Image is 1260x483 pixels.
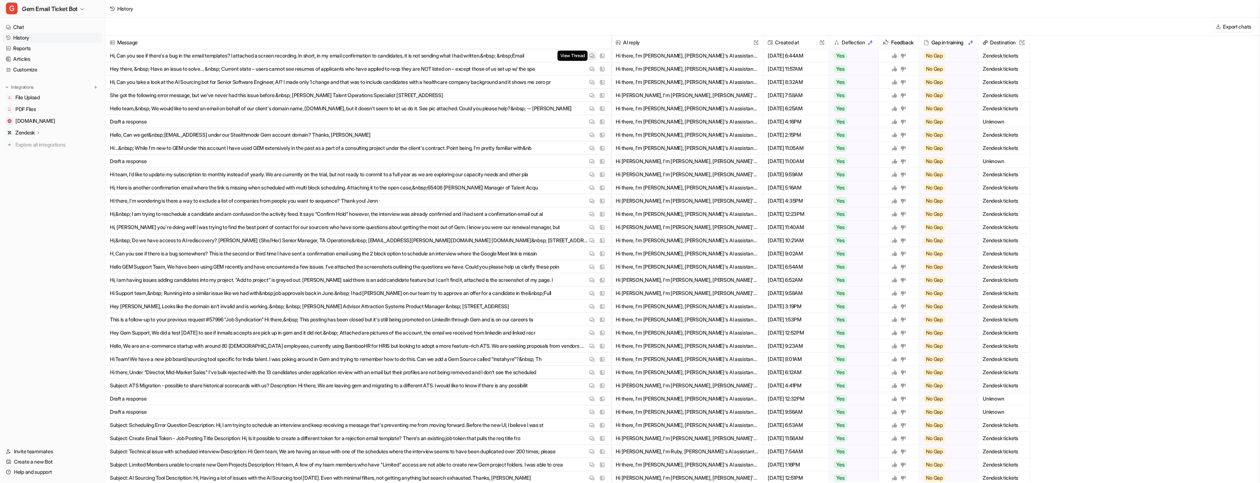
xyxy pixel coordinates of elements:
[834,224,847,231] span: Yes
[616,62,759,75] button: Hi there, I'm [PERSON_NAME], [PERSON_NAME]'s AI assistant. I'm here to help get you started and p...
[616,181,759,194] button: Hi there, I'm [PERSON_NAME], [PERSON_NAME]'s AI assistant. I'm here to help get you started and p...
[919,353,973,366] button: No Gap
[829,366,874,379] button: Yes
[829,432,874,445] button: Yes
[766,405,826,419] span: [DATE] 9:56AM
[110,353,541,366] p: Hi Team! We have a new job board/sourcing tool specific for India talent. I was poking around in ...
[3,54,102,64] a: Articles
[981,168,1026,181] span: Zendesk tickets
[919,313,973,326] button: No Gap
[834,263,847,270] span: Yes
[834,382,847,389] span: Yes
[616,234,759,247] button: Hi there, I'm [PERSON_NAME], [PERSON_NAME]'s AI assistant. I'm here to help get you started and p...
[3,116,102,126] a: status.gem.com[DOMAIN_NAME]
[829,75,874,89] button: Yes
[614,36,760,49] span: AI reply
[981,75,1026,89] span: Zendesk tickets
[834,342,847,350] span: Yes
[923,461,945,468] span: No Gap
[829,339,874,353] button: Yes
[834,171,847,178] span: Yes
[110,168,528,181] p: Hi team, I'd like to update my subscription to monthly instead of yearly. We are currently on the...
[981,326,1026,339] span: Zendesk tickets
[11,84,34,90] p: Integrations
[981,234,1026,247] span: Zendesk tickets
[557,51,588,61] span: View Thread
[766,89,826,102] span: [DATE] 7:58AM
[616,141,759,155] button: Hi there, I'm [PERSON_NAME], [PERSON_NAME]'s AI assistant. I'm here to help get you started and p...
[829,313,874,326] button: Yes
[829,419,874,432] button: Yes
[829,141,874,155] button: Yes
[616,247,759,260] button: Hi there, I'm [PERSON_NAME], [PERSON_NAME]'s AI assistant. I'm here to help get you started and p...
[834,408,847,416] span: Yes
[616,128,759,141] button: Hi there, I'm [PERSON_NAME], [PERSON_NAME]'s AI assistant. I'm here to help get you started and p...
[834,237,847,244] span: Yes
[923,263,945,270] span: No Gap
[766,207,826,221] span: [DATE] 12:23PM
[829,194,874,207] button: Yes
[834,144,847,152] span: Yes
[923,448,945,455] span: No Gap
[3,64,102,75] a: Customize
[3,92,102,103] a: File UploadFile Upload
[829,379,874,392] button: Yes
[6,3,18,14] span: G
[919,75,973,89] button: No Gap
[110,339,588,353] p: Hello, We are an e-commerce startup with around 80 [DEMOGRAPHIC_DATA] employees, currently using ...
[981,49,1026,62] span: Zendesk tickets
[919,115,973,128] button: No Gap
[766,353,826,366] span: [DATE] 8:01AM
[110,392,147,405] p: Draft a response
[919,234,973,247] button: No Gap
[919,89,973,102] button: No Gap
[829,300,874,313] button: Yes
[919,194,973,207] button: No Gap
[923,329,945,336] span: No Gap
[766,392,826,405] span: [DATE] 12:32PM
[108,36,608,49] span: Message
[829,287,874,300] button: Yes
[829,49,874,62] button: Yes
[981,36,1026,49] span: Destination
[923,197,945,204] span: No Gap
[829,128,874,141] button: Yes
[766,102,826,115] span: [DATE] 6:25AM
[919,445,973,458] button: No Gap
[834,210,847,218] span: Yes
[616,405,759,419] button: Hi there, I'm [PERSON_NAME], [PERSON_NAME]'s AI assistant. I'm here to help get you started and p...
[3,33,102,43] a: History
[981,102,1026,115] span: Zendesk tickets
[829,155,874,168] button: Yes
[923,421,945,429] span: No Gap
[923,355,945,363] span: No Gap
[834,290,847,297] span: Yes
[616,155,759,168] button: Hi [PERSON_NAME], I'm [PERSON_NAME], [PERSON_NAME]'s AI assistant. I'm here to help get you start...
[766,128,826,141] span: [DATE] 2:15PM
[829,392,874,405] button: Yes
[766,115,826,128] span: [DATE] 4:16PM
[923,118,945,125] span: No Gap
[766,300,826,313] span: [DATE] 3:19PM
[4,85,10,90] img: expand menu
[117,5,133,12] div: History
[923,474,945,482] span: No Gap
[981,128,1026,141] span: Zendesk tickets
[919,221,973,234] button: No Gap
[7,119,12,123] img: status.gem.com
[923,408,945,416] span: No Gap
[834,395,847,402] span: Yes
[3,140,102,150] a: Explore all integrations
[110,432,520,445] p: Subject: Create Email Token - Job Posting Title Description: Hi, Is it possible to create a diffe...
[834,52,847,59] span: Yes
[923,52,945,59] span: No Gap
[3,22,102,32] a: Chat
[616,300,759,313] button: Hi there, I'm [PERSON_NAME], [PERSON_NAME]'s AI assistant. I'm here to help get you started and p...
[919,392,973,405] button: No Gap
[3,457,102,467] a: Create a new Bot
[919,181,973,194] button: No Gap
[981,207,1026,221] span: Zendesk tickets
[766,313,826,326] span: [DATE] 1:53PM
[834,461,847,468] span: Yes
[923,224,945,231] span: No Gap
